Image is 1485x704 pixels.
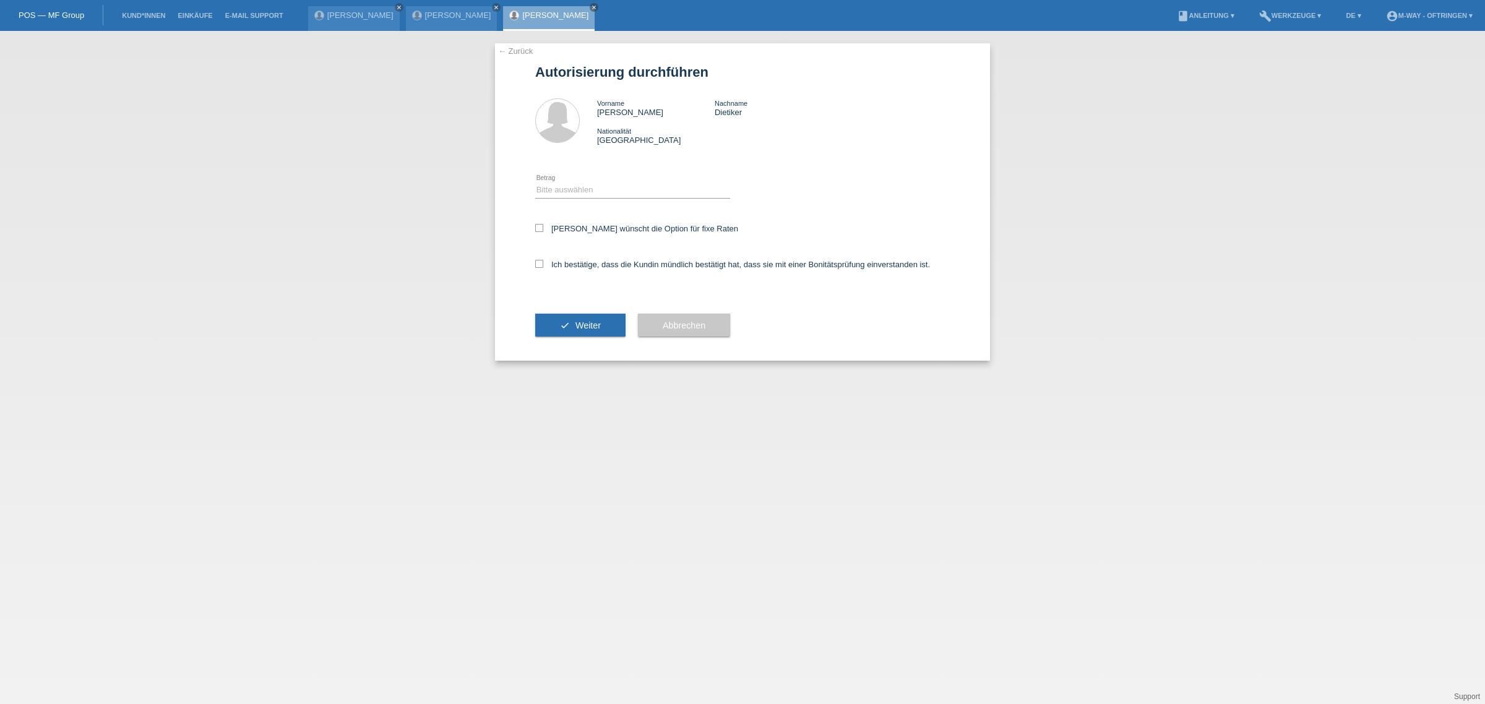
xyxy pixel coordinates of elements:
[1340,12,1367,19] a: DE ▾
[575,320,601,330] span: Weiter
[591,4,597,11] i: close
[1454,692,1480,701] a: Support
[492,3,501,12] a: close
[1386,10,1398,22] i: account_circle
[560,320,570,330] i: check
[19,11,84,20] a: POS — MF Group
[1253,12,1328,19] a: buildWerkzeuge ▾
[638,314,730,337] button: Abbrechen
[171,12,218,19] a: Einkäufe
[715,98,832,117] div: Dietiker
[597,126,715,145] div: [GEOGRAPHIC_DATA]
[590,3,598,12] a: close
[1259,10,1272,22] i: build
[535,260,930,269] label: Ich bestätige, dass die Kundin mündlich bestätigt hat, dass sie mit einer Bonitätsprüfung einvers...
[597,127,631,135] span: Nationalität
[535,224,738,233] label: [PERSON_NAME] wünscht die Option für fixe Raten
[1177,10,1189,22] i: book
[219,12,290,19] a: E-Mail Support
[493,4,499,11] i: close
[116,12,171,19] a: Kund*innen
[327,11,394,20] a: [PERSON_NAME]
[715,100,747,107] span: Nachname
[522,11,588,20] a: [PERSON_NAME]
[425,11,491,20] a: [PERSON_NAME]
[597,98,715,117] div: [PERSON_NAME]
[597,100,624,107] span: Vorname
[395,3,403,12] a: close
[1171,12,1241,19] a: bookAnleitung ▾
[396,4,402,11] i: close
[535,64,950,80] h1: Autorisierung durchführen
[498,46,533,56] a: ← Zurück
[1380,12,1479,19] a: account_circlem-way - Oftringen ▾
[663,320,705,330] span: Abbrechen
[535,314,626,337] button: check Weiter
